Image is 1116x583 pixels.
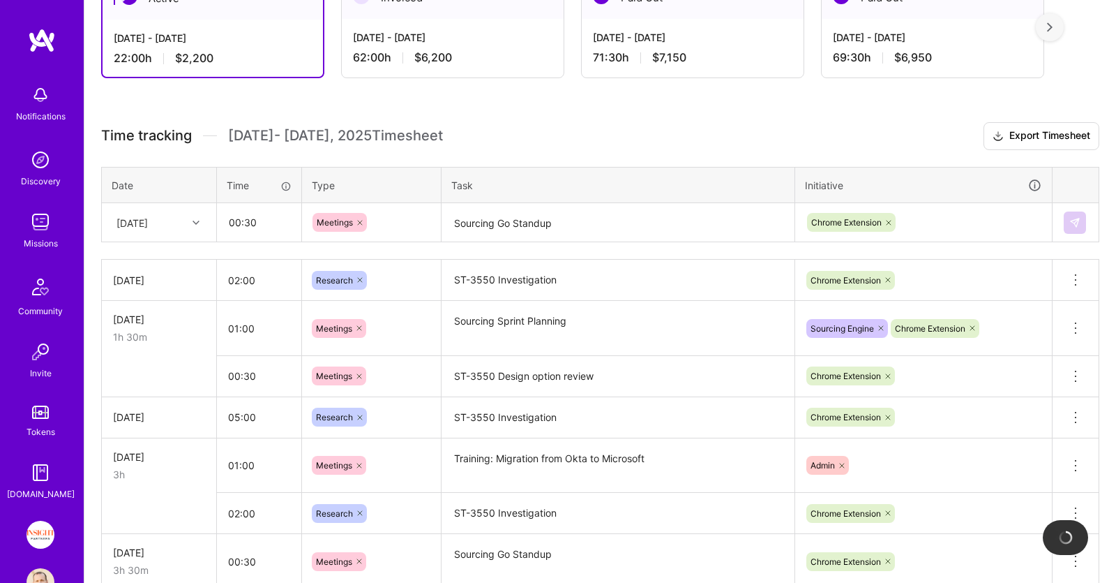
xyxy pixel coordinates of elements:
[442,167,795,203] th: Task
[113,410,205,425] div: [DATE]
[810,508,881,519] span: Chrome Extension
[317,217,353,228] span: Meetings
[27,521,54,549] img: Insight Partners: Data & AI - Sourcing
[27,338,54,366] img: Invite
[443,261,793,300] textarea: ST-3550 Investigation
[227,178,292,193] div: Time
[113,563,205,577] div: 3h 30m
[102,167,217,203] th: Date
[113,450,205,464] div: [DATE]
[810,556,881,567] span: Chrome Extension
[114,51,312,66] div: 22:00 h
[116,215,148,230] div: [DATE]
[114,31,312,45] div: [DATE] - [DATE]
[443,440,793,492] textarea: Training: Migration from Okta to Microsoft
[193,219,199,226] i: icon Chevron
[1047,22,1053,32] img: right
[27,425,55,439] div: Tokens
[894,50,932,65] span: $6,950
[443,494,793,533] textarea: ST-3550 Investigation
[32,406,49,419] img: tokens
[353,50,552,65] div: 62:00 h
[443,205,793,242] textarea: Sourcing Go Standup
[217,262,301,299] input: HH:MM
[810,460,835,471] span: Admin
[353,30,552,45] div: [DATE] - [DATE]
[27,146,54,174] img: discovery
[228,127,443,145] span: [DATE] - [DATE] , 2025 Timesheet
[316,508,353,519] span: Research
[27,81,54,109] img: bell
[1055,528,1075,547] img: loading
[443,302,793,355] textarea: Sourcing Sprint Planning
[302,167,442,203] th: Type
[7,487,75,501] div: [DOMAIN_NAME]
[113,467,205,482] div: 3h
[811,217,882,228] span: Chrome Extension
[895,323,965,334] span: Chrome Extension
[113,545,205,560] div: [DATE]
[810,412,881,422] span: Chrome Extension
[218,204,301,241] input: HH:MM
[810,371,881,381] span: Chrome Extension
[833,30,1032,45] div: [DATE] - [DATE]
[217,447,301,484] input: HH:MM
[805,177,1042,193] div: Initiative
[101,127,192,145] span: Time tracking
[810,275,881,286] span: Chrome Extension
[993,129,1004,144] i: icon Download
[28,28,56,53] img: logo
[175,51,213,66] span: $2,200
[443,399,793,437] textarea: ST-3550 Investigation
[443,357,793,396] textarea: ST-3550 Design option review
[16,109,66,124] div: Notifications
[113,273,205,288] div: [DATE]
[217,495,301,532] input: HH:MM
[810,323,874,334] span: Sourcing Engine
[217,310,301,347] input: HH:MM
[217,399,301,436] input: HH:MM
[652,50,686,65] span: $7,150
[316,412,353,422] span: Research
[24,270,57,304] img: Community
[217,357,301,394] input: HH:MM
[593,30,792,45] div: [DATE] - [DATE]
[113,330,205,344] div: 1h 30m
[316,323,352,334] span: Meetings
[1069,217,1080,228] img: Submit
[30,366,52,381] div: Invite
[414,50,452,65] span: $6,200
[833,50,1032,65] div: 69:30 h
[27,208,54,236] img: teamwork
[24,236,58,251] div: Missions
[316,460,352,471] span: Meetings
[113,312,205,327] div: [DATE]
[316,275,353,286] span: Research
[316,556,352,567] span: Meetings
[27,459,54,487] img: guide book
[21,174,61,189] div: Discovery
[593,50,792,65] div: 71:30 h
[1064,212,1087,234] div: null
[217,543,301,580] input: HH:MM
[23,521,58,549] a: Insight Partners: Data & AI - Sourcing
[18,304,63,318] div: Community
[983,122,1099,150] button: Export Timesheet
[316,371,352,381] span: Meetings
